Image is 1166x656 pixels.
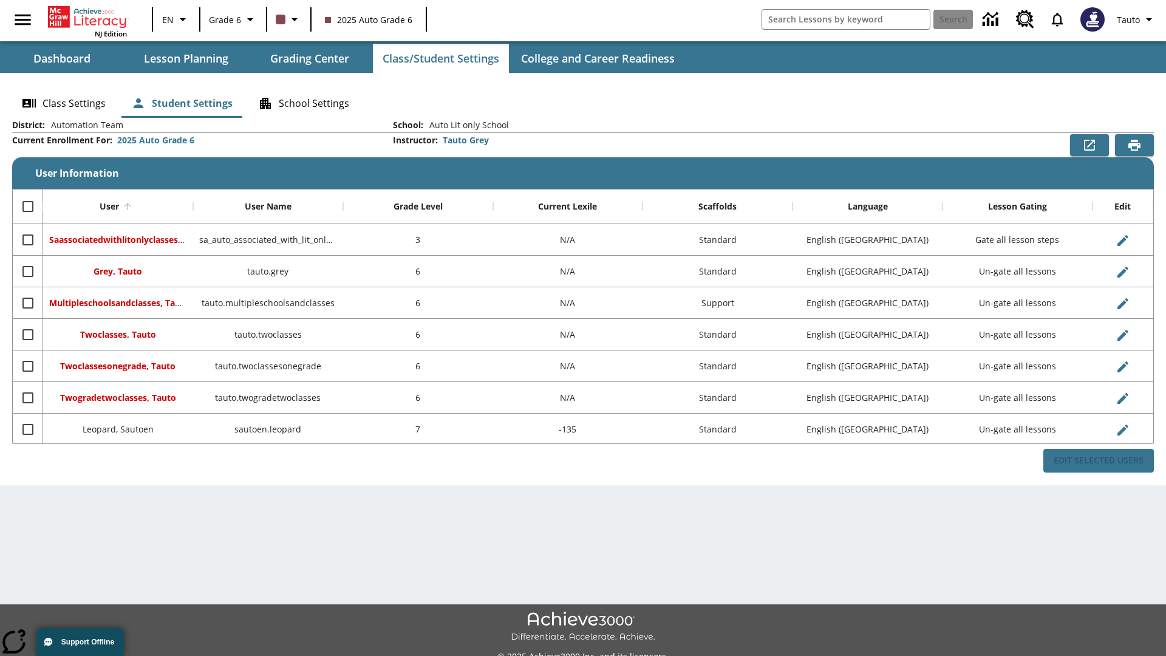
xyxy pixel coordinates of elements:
div: 6 [343,382,493,414]
button: College and Career Readiness [511,44,684,73]
div: English (US) [793,256,943,287]
div: N/A [493,256,643,287]
div: User [100,201,119,212]
button: Edit User [1111,355,1135,379]
div: -135 [493,414,643,445]
button: Open side menu [5,2,41,38]
div: English (US) [793,319,943,350]
span: Tauto [1117,13,1140,26]
button: Class Settings [12,89,115,118]
div: 6 [343,256,493,287]
div: Gate all lesson steps [943,224,1093,256]
div: 7 [343,414,493,445]
button: Edit User [1111,323,1135,347]
a: Resource Center, Will open in new tab [1009,3,1042,36]
input: search field [762,10,930,29]
div: tauto.twogradetwoclasses [193,382,343,414]
button: Support Offline [36,628,124,656]
div: N/A [493,350,643,382]
button: Dashboard [1,44,123,73]
div: Grade Level [394,201,443,212]
div: Language [848,201,888,212]
div: N/A [493,287,643,319]
div: English (US) [793,287,943,319]
div: English (US) [793,224,943,256]
div: Support [643,287,793,319]
div: Edit [1114,201,1131,212]
h2: District : [12,120,45,131]
button: Grading Center [249,44,370,73]
div: tauto.multipleschoolsandclasses [193,287,343,319]
div: 6 [343,287,493,319]
div: User Name [245,201,291,212]
div: tauto.grey [193,256,343,287]
span: Auto Lit only School [423,119,509,131]
div: Standard [643,319,793,350]
button: Language: EN, Select a language [157,9,196,30]
div: Standard [643,256,793,287]
div: Standard [643,224,793,256]
span: Grey, Tauto [94,265,142,277]
span: Automation Team [45,119,123,131]
div: Un-gate all lessons [943,287,1093,319]
img: Achieve3000 Differentiate Accelerate Achieve [511,612,655,643]
div: N/A [493,382,643,414]
button: Export to CSV [1070,134,1109,156]
button: Edit User [1111,386,1135,411]
div: 6 [343,319,493,350]
h2: Instructor : [393,135,438,146]
button: Edit User [1111,260,1135,284]
div: Lesson Gating [988,201,1047,212]
div: 2025 Auto Grade 6 [117,134,194,146]
button: Select a new avatar [1073,4,1112,35]
a: Data Center [975,3,1009,36]
img: Avatar [1080,7,1105,32]
span: NJ Edition [95,29,127,38]
div: Un-gate all lessons [943,350,1093,382]
div: Standard [643,382,793,414]
button: School Settings [248,89,359,118]
div: 6 [343,350,493,382]
span: Twoclasses, Tauto [80,329,156,340]
div: 3 [343,224,493,256]
h2: Current Enrollment For : [12,135,112,146]
button: Class/Student Settings [373,44,509,73]
div: Standard [643,350,793,382]
h2: School : [393,120,423,131]
button: Edit User [1111,228,1135,253]
span: 2025 Auto Grade 6 [325,13,412,26]
div: Un-gate all lessons [943,414,1093,445]
span: Multipleschoolsandclasses, Tauto [49,297,189,309]
button: Lesson Planning [125,44,247,73]
div: N/A [493,319,643,350]
div: Current Lexile [538,201,597,212]
button: Edit User [1111,292,1135,316]
a: Home [48,5,127,29]
span: Grade 6 [209,13,241,26]
span: Support Offline [61,638,114,646]
div: Un-gate all lessons [943,319,1093,350]
div: N/A [493,224,643,256]
span: Saassociatedwithlitonlyclasses, Saassociatedwithlitonlyclasses [49,234,312,245]
a: Notifications [1042,4,1073,35]
div: tauto.twoclassesonegrade [193,350,343,382]
span: EN [162,13,174,26]
div: Tauto Grey [443,134,489,146]
div: Standard [643,414,793,445]
span: Twogradetwoclasses, Tauto [60,392,176,403]
div: English (US) [793,350,943,382]
button: Student Settings [121,89,242,118]
div: Un-gate all lessons [943,382,1093,414]
span: Leopard, Sautoen [83,423,154,435]
button: Class color is dark brown. Change class color [271,9,307,30]
div: sa_auto_associated_with_lit_only_classes [193,224,343,256]
div: User Information [12,119,1154,473]
button: Print Preview [1115,134,1154,156]
button: Profile/Settings [1112,9,1161,30]
div: Scaffolds [698,201,737,212]
span: User Information [35,166,119,180]
div: Class/Student Settings [12,89,1154,118]
span: Twoclassesonegrade, Tauto [60,360,176,372]
div: tauto.twoclasses [193,319,343,350]
div: Un-gate all lessons [943,256,1093,287]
